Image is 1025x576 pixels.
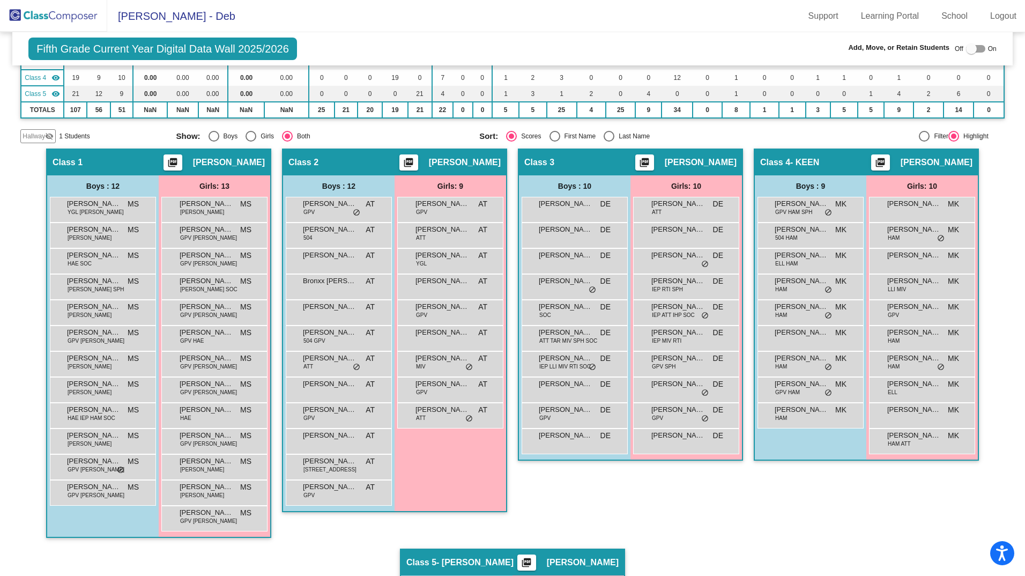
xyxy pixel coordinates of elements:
[884,86,913,102] td: 4
[652,311,695,319] span: IEP ATT IHP SOC
[722,102,750,118] td: 8
[128,198,139,210] span: MS
[600,327,611,338] span: DE
[779,70,806,86] td: 0
[775,311,787,319] span: HAM
[835,198,846,210] span: MK
[53,157,83,168] span: Class 1
[775,327,828,338] span: [PERSON_NAME]
[478,327,487,338] span: AT
[180,208,224,216] span: [PERSON_NAME]
[110,86,133,102] td: 9
[948,276,959,287] span: MK
[180,260,237,268] span: GPV [PERSON_NAME]
[539,301,592,312] span: [PERSON_NAME]
[835,250,846,261] span: MK
[750,70,778,86] td: 0
[913,102,943,118] td: 2
[198,86,228,102] td: 0.00
[303,276,356,286] span: Bronxx [PERSON_NAME]
[45,132,54,141] mat-icon: visibility_off
[519,175,630,197] div: Boys : 10
[478,224,487,235] span: AT
[335,86,358,102] td: 0
[806,70,830,86] td: 1
[478,198,487,210] span: AT
[888,337,900,345] span: HAM
[948,250,959,261] span: MK
[887,301,941,312] span: [PERSON_NAME]
[775,234,798,242] span: 504 HAM
[630,175,742,197] div: Girls: 10
[23,131,45,141] span: Hallway
[635,102,662,118] td: 9
[888,285,906,293] span: LLI MIV
[520,557,533,572] mat-icon: picture_as_pdf
[871,154,890,171] button: Print Students Details
[478,276,487,287] span: AT
[429,157,501,168] span: [PERSON_NAME]
[635,70,662,86] td: 0
[948,327,959,338] span: MK
[303,301,356,312] span: [PERSON_NAME]
[825,209,832,217] span: do_not_disturb_alt
[180,276,233,286] span: [PERSON_NAME]
[128,224,139,235] span: MS
[382,102,408,118] td: 19
[755,175,866,197] div: Boys : 9
[775,208,812,216] span: GPV HAM SPH
[240,276,251,287] span: MS
[848,42,949,53] span: Add, Move, or Retain Students
[264,102,308,118] td: NaN
[21,102,64,118] td: TOTALS
[651,198,705,209] span: [PERSON_NAME]
[283,175,395,197] div: Boys : 12
[492,102,519,118] td: 5
[790,157,819,168] span: - KEEN
[635,86,662,102] td: 4
[779,102,806,118] td: 1
[887,250,941,261] span: [PERSON_NAME]
[133,86,167,102] td: 0.00
[358,102,382,118] td: 20
[750,102,778,118] td: 1
[415,327,469,338] span: [PERSON_NAME]
[713,198,723,210] span: DE
[402,157,415,172] mat-icon: picture_as_pdf
[180,301,233,312] span: [PERSON_NAME]
[852,8,928,25] a: Learning Portal
[303,337,325,345] span: 504 GPV
[219,131,238,141] div: Boys
[858,102,884,118] td: 5
[775,198,828,209] span: [PERSON_NAME]
[240,327,251,338] span: MS
[353,209,360,217] span: do_not_disturb_alt
[133,70,167,86] td: 0.00
[835,301,846,313] span: MK
[453,70,473,86] td: 0
[539,327,592,338] span: [PERSON_NAME]
[651,301,705,312] span: [PERSON_NAME]
[395,175,506,197] div: Girls: 9
[888,234,900,242] span: HAM
[68,337,124,345] span: GPV [PERSON_NAME]
[453,86,473,102] td: 0
[193,157,265,168] span: [PERSON_NAME]
[309,86,335,102] td: 0
[67,353,121,364] span: [PERSON_NAME]
[835,276,846,287] span: MK
[415,301,469,312] span: [PERSON_NAME]
[264,70,308,86] td: 0.00
[825,312,832,320] span: do_not_disturb_alt
[651,276,705,286] span: [PERSON_NAME]
[944,86,974,102] td: 6
[408,102,432,118] td: 21
[606,70,635,86] td: 0
[180,234,237,242] span: GPV [PERSON_NAME]
[948,198,959,210] span: MK
[974,70,1004,86] td: 0
[651,327,705,338] span: [PERSON_NAME]
[825,286,832,294] span: do_not_disturb_alt
[887,224,941,235] span: [PERSON_NAME]
[779,86,806,102] td: 0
